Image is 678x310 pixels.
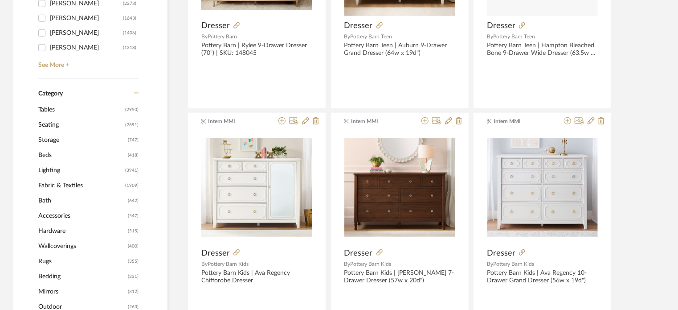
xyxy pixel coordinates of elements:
span: Dresser [487,248,515,258]
span: By [487,34,493,39]
span: Intern MMI [351,117,407,125]
span: Accessories [38,208,126,223]
div: (1318) [123,41,136,55]
span: Pottery Barn Kids [351,261,392,267]
span: Lighting [38,163,123,178]
span: By [344,34,351,39]
span: Pottery Barn [208,34,237,39]
span: Dresser [344,248,373,258]
span: Intern MMI [208,117,265,125]
span: By [201,261,208,267]
span: (3941) [125,163,139,178]
span: (642) [128,194,139,208]
a: See More + [36,55,139,69]
span: By [201,34,208,39]
div: Pottery Barn Kids | Ava Regency 10-Drawer Grand Dresser (56w x 19d") [487,269,598,285]
span: Pottery Barn Teen [493,34,535,39]
span: By [487,261,493,267]
div: (1643) [123,11,136,25]
span: Wallcoverings [38,239,126,254]
span: Pottery Barn Kids [493,261,534,267]
span: (747) [128,133,139,147]
div: (1406) [123,26,136,40]
img: Dresser [344,138,455,236]
div: Pottery Barn Teen | Hampton Bleached Bone 9-Drawer Wide Dresser (63.5w x 21d") [487,42,598,57]
span: Bedding [38,269,126,284]
span: Seating [38,117,123,132]
span: Dresser [201,248,230,258]
span: (547) [128,209,139,223]
span: Dresser [201,21,230,31]
span: Rugs [38,254,126,269]
span: (2950) [125,103,139,117]
span: Intern MMI [494,117,550,125]
div: Pottery Barn Kids | [PERSON_NAME] 7-Drawer Dresser (57w x 20d") [344,269,455,285]
span: Pottery Barn Teen [351,34,392,39]
span: Hardware [38,223,126,239]
span: (400) [128,239,139,253]
div: Pottery Barn Teen | Auburn 9-Drawer Grand Dresser (64w x 19d") [344,42,455,57]
span: (418) [128,148,139,162]
span: Fabric & Textiles [38,178,123,193]
div: [PERSON_NAME] [50,41,123,55]
div: Pottery Barn Kids | Ava Regency Chifforobe Dresser [201,269,312,285]
img: Dresser [487,138,598,236]
span: Storage [38,132,126,148]
div: [PERSON_NAME] [50,26,123,40]
div: [PERSON_NAME] [50,11,123,25]
span: Bath [38,193,126,208]
span: Dresser [487,21,515,31]
span: Mirrors [38,284,126,299]
span: (1909) [125,178,139,193]
span: (331) [128,269,139,284]
span: (312) [128,285,139,299]
span: (2691) [125,118,139,132]
span: (515) [128,224,139,238]
div: Pottery Barn | Rylee 9-Drawer Dresser (70") | SKU: 148045 [201,42,312,57]
span: (355) [128,254,139,269]
span: Tables [38,102,123,117]
span: Dresser [344,21,373,31]
img: Dresser [201,138,312,236]
span: Beds [38,148,126,163]
span: Category [38,90,63,98]
span: By [344,261,351,267]
span: Pottery Barn Kids [208,261,249,267]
